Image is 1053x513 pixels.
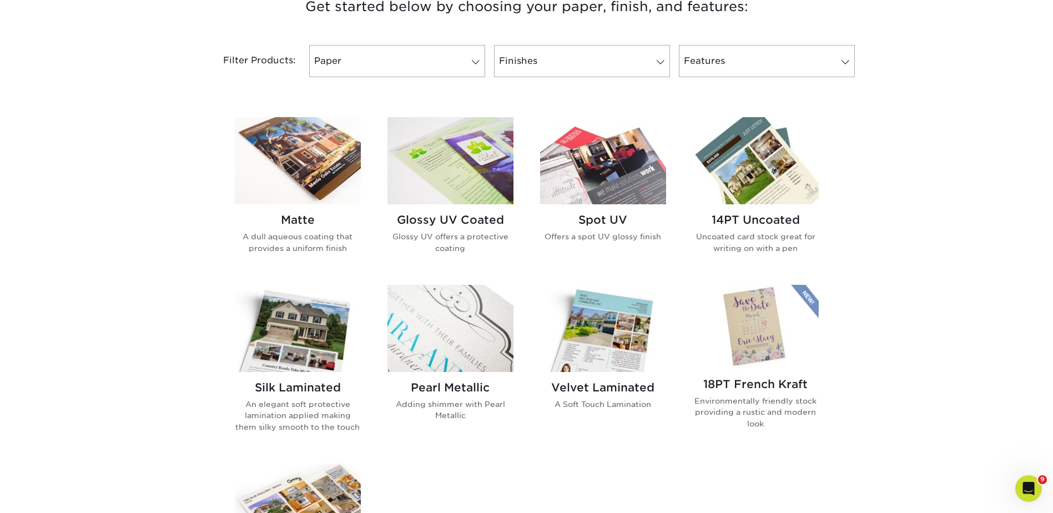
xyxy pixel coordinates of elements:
[387,381,513,394] h2: Pearl Metallic
[540,213,666,227] h2: Spot UV
[387,399,513,421] p: Adding shimmer with Pearl Metallic
[693,213,819,227] h2: 14PT Uncoated
[309,45,485,77] a: Paper
[693,285,819,369] img: 18PT French Kraft Sell Sheets
[235,285,361,450] a: Silk Laminated Sell Sheets Silk Laminated An elegant soft protective lamination applied making th...
[540,285,666,372] img: Velvet Laminated Sell Sheets
[693,395,819,429] p: Environmentally friendly stock providing a rustic and modern look
[387,213,513,227] h2: Glossy UV Coated
[693,378,819,391] h2: 18PT French Kraft
[540,399,666,410] p: A Soft Touch Lamination
[540,285,666,450] a: Velvet Laminated Sell Sheets Velvet Laminated A Soft Touch Lamination
[494,45,670,77] a: Finishes
[540,117,666,204] img: Spot UV Sell Sheets
[1015,475,1042,502] iframe: Intercom live chat
[540,231,666,242] p: Offers a spot UV glossy finish
[693,117,819,271] a: 14PT Uncoated Sell Sheets 14PT Uncoated Uncoated card stock great for writing on with a pen
[693,285,819,450] a: 18PT French Kraft Sell Sheets 18PT French Kraft Environmentally friendly stock providing a rustic...
[540,381,666,394] h2: Velvet Laminated
[235,117,361,204] img: Matte Sell Sheets
[387,285,513,450] a: Pearl Metallic Sell Sheets Pearl Metallic Adding shimmer with Pearl Metallic
[235,381,361,394] h2: Silk Laminated
[387,285,513,372] img: Pearl Metallic Sell Sheets
[235,213,361,227] h2: Matte
[194,45,305,77] div: Filter Products:
[693,231,819,254] p: Uncoated card stock great for writing on with a pen
[791,285,819,318] img: New Product
[235,231,361,254] p: A dull aqueous coating that provides a uniform finish
[693,117,819,204] img: 14PT Uncoated Sell Sheets
[387,117,513,271] a: Glossy UV Coated Sell Sheets Glossy UV Coated Glossy UV offers a protective coating
[679,45,855,77] a: Features
[235,117,361,271] a: Matte Sell Sheets Matte A dull aqueous coating that provides a uniform finish
[1038,475,1047,484] span: 9
[235,285,361,372] img: Silk Laminated Sell Sheets
[387,231,513,254] p: Glossy UV offers a protective coating
[235,399,361,432] p: An elegant soft protective lamination applied making them silky smooth to the touch
[387,117,513,204] img: Glossy UV Coated Sell Sheets
[540,117,666,271] a: Spot UV Sell Sheets Spot UV Offers a spot UV glossy finish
